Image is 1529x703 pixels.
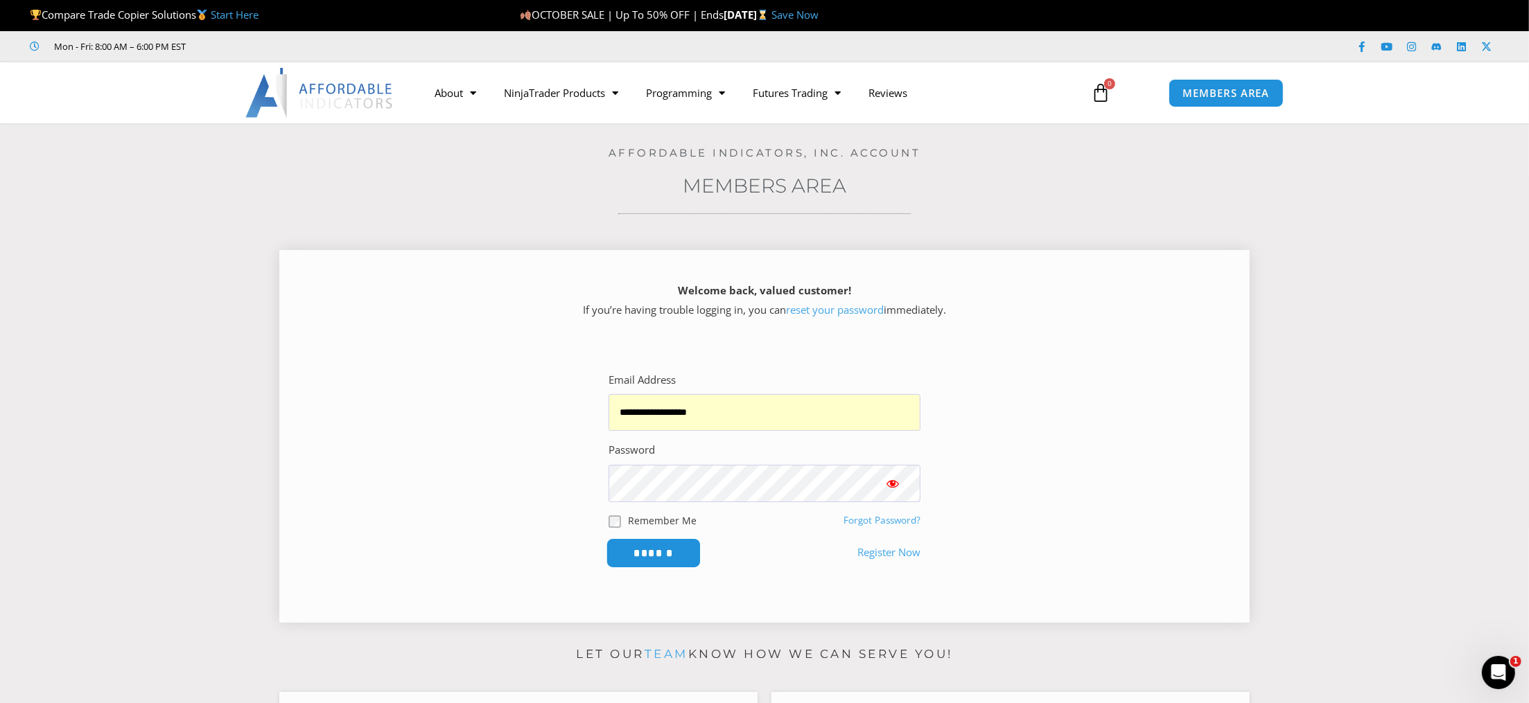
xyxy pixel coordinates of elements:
a: reset your password [786,303,884,317]
span: 0 [1104,78,1115,89]
a: Programming [632,77,739,109]
label: Password [609,441,655,460]
img: ⌛ [758,10,768,20]
p: Let our know how we can serve you! [279,643,1250,666]
a: Futures Trading [739,77,855,109]
a: Register Now [857,543,920,562]
img: 🥇 [197,10,207,20]
a: Start Here [211,8,259,21]
a: Reviews [855,77,921,109]
a: Forgot Password? [844,514,920,526]
strong: Welcome back, valued customer! [678,283,851,297]
img: 🏆 [30,10,41,20]
a: About [421,77,490,109]
a: MEMBERS AREA [1169,79,1284,107]
a: 0 [1070,73,1131,113]
a: Affordable Indicators, Inc. Account [609,146,921,159]
button: Show password [865,465,920,501]
iframe: Intercom live chat [1482,656,1515,689]
span: Mon - Fri: 8:00 AM – 6:00 PM EST [51,38,186,55]
a: Members Area [683,174,846,197]
p: If you’re having trouble logging in, you can immediately. [304,281,1225,320]
nav: Menu [421,77,1075,109]
span: MEMBERS AREA [1183,88,1270,98]
a: Save Now [771,8,819,21]
img: 🍂 [521,10,531,20]
span: Compare Trade Copier Solutions [30,8,259,21]
a: team [645,647,688,661]
label: Email Address [609,371,676,390]
img: LogoAI | Affordable Indicators – NinjaTrader [245,68,394,118]
label: Remember Me [628,513,697,528]
iframe: Customer reviews powered by Trustpilot [206,39,414,53]
a: NinjaTrader Products [490,77,632,109]
strong: [DATE] [724,8,771,21]
span: 1 [1510,656,1521,667]
span: OCTOBER SALE | Up To 50% OFF | Ends [520,8,724,21]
